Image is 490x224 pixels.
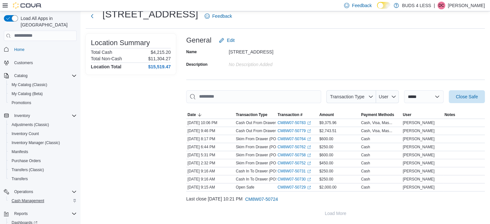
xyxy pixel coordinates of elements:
span: [PERSON_NAME] [403,177,435,182]
span: Transfers [9,175,77,183]
button: Load More [186,207,485,220]
span: Cash Management [12,198,44,203]
h4: Location Total [91,64,121,69]
a: CM8W07-50729External link [278,185,311,190]
div: Cash [361,136,370,141]
p: Cash Out From Drawer (POS-1) [236,128,291,133]
a: Transfers [9,175,30,183]
span: Feedback [212,13,232,19]
div: Cash [361,144,370,150]
span: My Catalog (Classic) [9,81,77,89]
button: Reports [1,209,79,218]
button: Home [1,45,79,54]
span: Promotions [9,99,77,107]
svg: External link [307,145,311,149]
span: Manifests [9,148,77,156]
span: Load All Apps in [GEOGRAPHIC_DATA] [18,15,77,28]
span: Reports [12,210,77,218]
span: [PERSON_NAME] [403,120,435,125]
span: CM8W07-50724 [245,196,278,202]
a: CM8W07-50783External link [278,120,311,125]
span: $250.00 [319,144,333,150]
div: [DATE] 9:15 AM [186,183,235,191]
a: Cash Management [9,197,47,205]
svg: External link [307,186,311,190]
a: CM8W07-50752External link [278,161,311,166]
button: Transaction Type [326,90,376,103]
button: Amount [318,111,360,119]
button: My Catalog (Beta) [6,89,79,98]
button: Customers [1,58,79,67]
span: $450.00 [319,161,333,166]
div: Cash [361,152,370,158]
a: CM8W07-50758External link [278,152,311,158]
a: CM8W07-50764External link [278,136,311,141]
button: Catalog [12,72,30,80]
button: Edit [216,34,237,47]
div: [DATE] 5:31 PM [186,151,235,159]
span: Close Safe [456,93,478,100]
a: Manifests [9,148,31,156]
a: CM8W07-50731External link [278,169,311,174]
button: Inventory [1,111,79,120]
button: User [376,90,399,103]
span: My Catalog (Beta) [9,90,77,98]
button: Inventory Count [6,129,79,138]
a: My Catalog (Beta) [9,90,45,98]
p: Cash In To Drawer (POS-2) [236,169,283,174]
span: Inventory Manager (Classic) [12,140,60,145]
button: Transaction # [276,111,318,119]
a: Home [12,46,27,54]
span: $600.00 [319,136,333,141]
span: Notes [445,112,455,117]
span: Inventory Count [12,131,39,136]
span: Transfers (Classic) [9,166,77,174]
span: Feedback [352,2,371,9]
button: CM8W07-50724 [243,193,281,206]
span: Transaction Type [236,112,267,117]
button: Transfers (Classic) [6,165,79,174]
span: Reports [14,211,28,216]
span: Home [14,47,24,52]
button: My Catalog (Classic) [6,80,79,89]
div: [DATE] 9:46 PM [186,127,235,135]
a: CM8W07-50779External link [278,128,311,133]
button: Promotions [6,98,79,107]
span: Catalog [14,73,27,78]
span: User [379,94,389,99]
button: Inventory [12,112,33,120]
div: Last close [DATE] 10:21 PM [186,193,485,206]
button: Reports [12,210,30,218]
div: No Description added [229,59,315,67]
span: Inventory [12,112,77,120]
span: Customers [14,60,33,65]
a: Purchase Orders [9,157,43,165]
span: DC [438,2,444,9]
div: Cash, Visa, Mas... [361,128,392,133]
span: $2,743.51 [319,128,336,133]
svg: External link [307,170,311,173]
button: Manifests [6,147,79,156]
span: User [403,112,411,117]
h3: Location Summary [91,39,150,47]
button: Next [86,10,99,23]
a: Adjustments (Classic) [9,121,52,129]
svg: External link [307,121,311,125]
input: Dark Mode [377,2,390,9]
span: [PERSON_NAME] [403,185,435,190]
a: CM8W07-50730External link [278,177,311,182]
span: Amount [319,112,334,117]
button: Operations [1,187,79,196]
span: Promotions [12,100,31,105]
span: Adjustments (Classic) [9,121,77,129]
p: Open Safe [236,185,254,190]
div: [DATE] 9:16 AM [186,167,235,175]
p: Cash In To Drawer (POS-1) [236,177,283,182]
span: $250.00 [319,169,333,174]
button: Catalog [1,71,79,80]
span: Adjustments (Classic) [12,122,49,127]
span: Transfers [12,176,28,181]
a: Feedback [202,10,235,23]
span: [PERSON_NAME] [403,152,435,158]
